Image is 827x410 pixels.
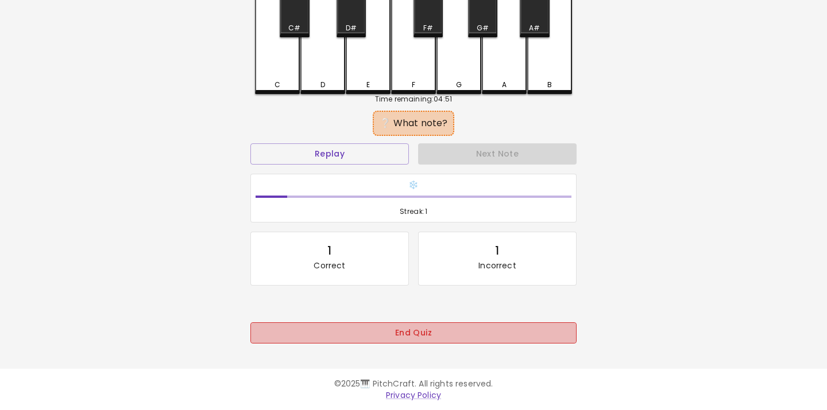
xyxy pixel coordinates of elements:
[378,116,449,130] div: ❔ What note?
[256,206,571,217] span: Streak: 1
[386,389,441,401] a: Privacy Policy
[529,23,540,33] div: A#
[346,23,357,33] div: D#
[547,80,552,90] div: B
[478,260,516,271] p: Incorrect
[456,80,462,90] div: G
[288,23,300,33] div: C#
[83,378,744,389] p: © 2025 🎹 PitchCraft. All rights reserved.
[314,260,345,271] p: Correct
[255,94,572,104] div: Time remaining: 04:51
[423,23,433,33] div: F#
[256,179,571,192] h6: ❄️
[495,241,499,260] div: 1
[412,80,415,90] div: F
[477,23,489,33] div: G#
[327,241,331,260] div: 1
[250,143,409,165] button: Replay
[250,322,577,343] button: End Quiz
[320,80,325,90] div: D
[275,80,280,90] div: C
[366,80,370,90] div: E
[502,80,507,90] div: A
